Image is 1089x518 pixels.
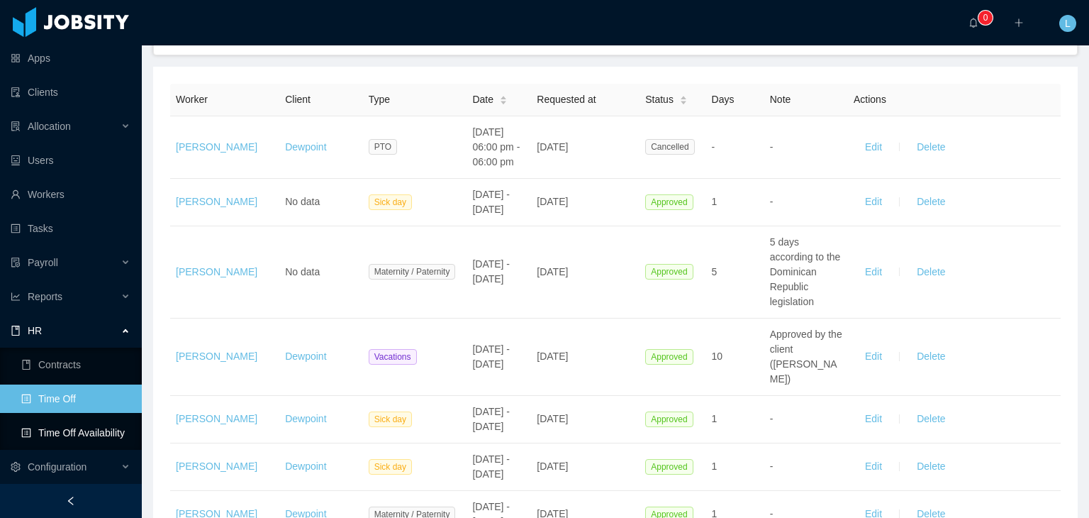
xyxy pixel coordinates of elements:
span: Approved [645,459,693,475]
span: 1 [712,413,717,424]
span: Approved [645,412,693,427]
span: Approved by the client ([PERSON_NAME]) [770,329,842,385]
button: Delete [905,408,956,431]
i: icon: bell [968,18,978,28]
button: Delete [905,456,956,478]
span: HR [28,325,42,336]
span: Note [770,94,791,105]
span: Approved [645,194,693,210]
span: Cancelled [645,139,694,155]
span: Allocation [28,121,71,132]
span: Maternity / Paternity [369,264,456,280]
a: [PERSON_NAME] [176,461,257,472]
a: Dewpoint [285,413,326,424]
button: Delete [905,260,956,283]
a: [PERSON_NAME] [176,413,257,424]
span: Requested at [537,94,596,105]
i: icon: caret-up [679,94,687,98]
a: Dewpoint [285,461,326,472]
span: PTO [369,139,397,155]
a: icon: profileTime Off Availability [21,419,130,447]
span: - [770,461,774,472]
span: [DATE] [537,413,568,424]
button: Delete [905,191,956,214]
a: icon: userWorkers [11,180,130,209]
a: [PERSON_NAME] [176,351,257,362]
a: [PERSON_NAME] [176,196,257,207]
a: icon: bookContracts [21,351,130,379]
a: icon: profileTasks [11,214,130,243]
i: icon: caret-down [499,99,507,104]
button: Edit [854,408,893,431]
span: Payroll [28,257,58,268]
a: [PERSON_NAME] [176,266,257,277]
span: Approved [645,264,693,280]
a: icon: robotUsers [11,146,130,175]
span: - [770,141,774,153]
span: [DATE] [537,351,568,362]
span: Sick day [369,194,412,210]
i: icon: line-chart [11,292,21,302]
div: Sort [499,94,508,104]
i: icon: plus [1014,18,1024,28]
span: Worker [176,94,208,105]
span: Type [369,94,390,105]
span: Sick day [369,459,412,475]
span: Date [472,92,493,107]
span: No data [285,266,320,277]
i: icon: file-protect [11,258,21,268]
span: Client [285,94,311,105]
a: icon: auditClients [11,78,130,106]
button: Edit [854,191,893,214]
button: Delete [905,136,956,158]
a: Dewpoint [285,141,326,153]
span: 1 [712,196,717,207]
button: Edit [854,136,893,158]
span: Approved [645,349,693,365]
span: Reports [28,291,62,302]
span: [DATE] [537,196,568,207]
div: Sort [679,94,688,104]
span: [DATE] [537,141,568,153]
button: Edit [854,346,893,368]
a: icon: appstoreApps [11,44,130,72]
sup: 0 [978,11,993,25]
span: Actions [854,94,886,105]
span: 1 [712,461,717,472]
span: - [712,141,715,153]
span: [DATE] 06:00 pm - 06:00 pm [472,126,520,167]
a: [PERSON_NAME] [176,141,257,153]
i: icon: setting [11,462,21,472]
span: [DATE] [537,266,568,277]
i: icon: caret-up [499,94,507,98]
span: [DATE] - [DATE] [472,406,510,432]
span: - [770,413,774,424]
i: icon: book [11,326,21,336]
span: [DATE] [537,461,568,472]
span: Vacations [369,349,417,365]
button: Delete [905,346,956,368]
i: icon: caret-down [679,99,687,104]
span: [DATE] - [DATE] [472,189,510,215]
span: - [770,196,774,207]
span: Days [712,94,735,105]
span: [DATE] - [DATE] [472,453,510,480]
span: 5 [712,266,717,277]
span: No data [285,196,320,207]
span: [DATE] - [DATE] [472,258,510,285]
span: 10 [712,351,723,362]
a: Dewpoint [285,351,326,362]
button: Edit [854,260,893,283]
i: icon: solution [11,121,21,131]
span: Configuration [28,461,86,473]
span: 5 days according to the Dominican Republic legislation [770,236,841,307]
span: Sick day [369,412,412,427]
button: Edit [854,456,893,478]
span: Status [645,92,674,107]
a: icon: profileTime Off [21,385,130,413]
span: L [1065,15,1071,32]
span: [DATE] - [DATE] [472,343,510,370]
